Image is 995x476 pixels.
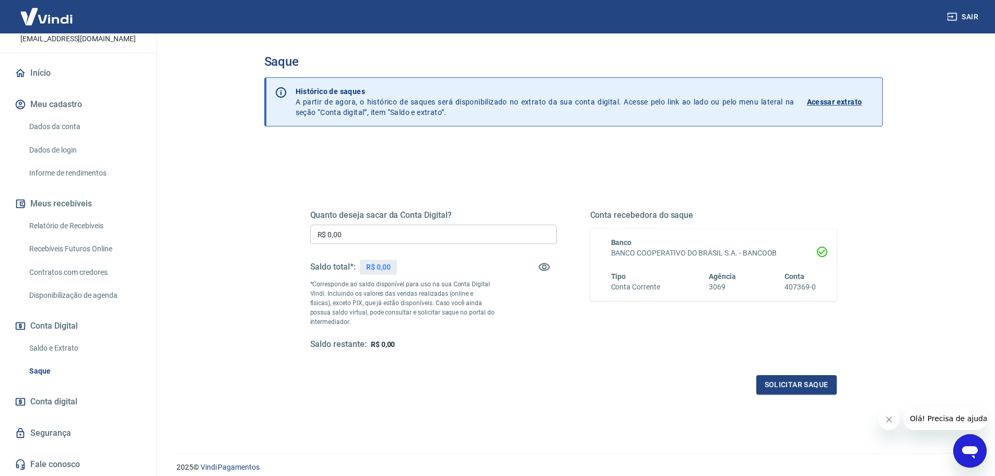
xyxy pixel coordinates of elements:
[807,97,862,107] p: Acessar extrato
[13,422,144,445] a: Segurança
[879,409,899,430] iframe: Fechar mensagem
[30,394,77,409] span: Conta digital
[709,272,736,281] span: Agência
[25,285,144,306] a: Disponibilização de agenda
[13,62,144,85] a: Início
[201,463,260,471] a: Vindi Pagamentos
[25,338,144,359] a: Saldo e Extrato
[25,140,144,161] a: Dados de login
[590,210,837,220] h5: Conta recebedora do saque
[6,7,88,16] span: Olá! Precisa de ajuda?
[785,282,816,293] h6: 407369-0
[709,282,736,293] h6: 3069
[13,192,144,215] button: Meus recebíveis
[310,262,356,272] h5: Saldo total*:
[13,315,144,338] button: Conta Digital
[785,272,804,281] span: Conta
[310,210,557,220] h5: Quanto deseja sacar da Conta Digital?
[177,462,970,473] p: 2025 ©
[371,340,395,349] span: R$ 0,00
[611,282,660,293] h6: Conta Corrente
[904,407,987,430] iframe: Mensagem da empresa
[611,248,816,259] h6: BANCO COOPERATIVO DO BRASIL S.A. - BANCOOB
[611,272,626,281] span: Tipo
[25,361,144,382] a: Saque
[264,54,883,69] h3: Saque
[611,238,632,247] span: Banco
[25,162,144,184] a: Informe de rendimentos
[25,238,144,260] a: Recebíveis Futuros Online
[20,33,136,44] p: [EMAIL_ADDRESS][DOMAIN_NAME]
[945,7,982,27] button: Sair
[756,375,837,394] button: Solicitar saque
[310,280,495,327] p: *Corresponde ao saldo disponível para uso na sua Conta Digital Vindi. Incluindo os valores das ve...
[953,434,987,468] iframe: Botão para abrir a janela de mensagens
[13,390,144,413] a: Conta digital
[296,86,794,97] p: Histórico de saques
[296,86,794,118] p: A partir de agora, o histórico de saques será disponibilizado no extrato da sua conta digital. Ac...
[13,1,80,32] img: Vindi
[25,262,144,283] a: Contratos com credores
[13,93,144,116] button: Meu cadastro
[25,215,144,237] a: Relatório de Recebíveis
[366,262,391,273] p: R$ 0,00
[310,339,367,350] h5: Saldo restante:
[25,116,144,137] a: Dados da conta
[807,86,874,118] a: Acessar extrato
[13,453,144,476] a: Fale conosco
